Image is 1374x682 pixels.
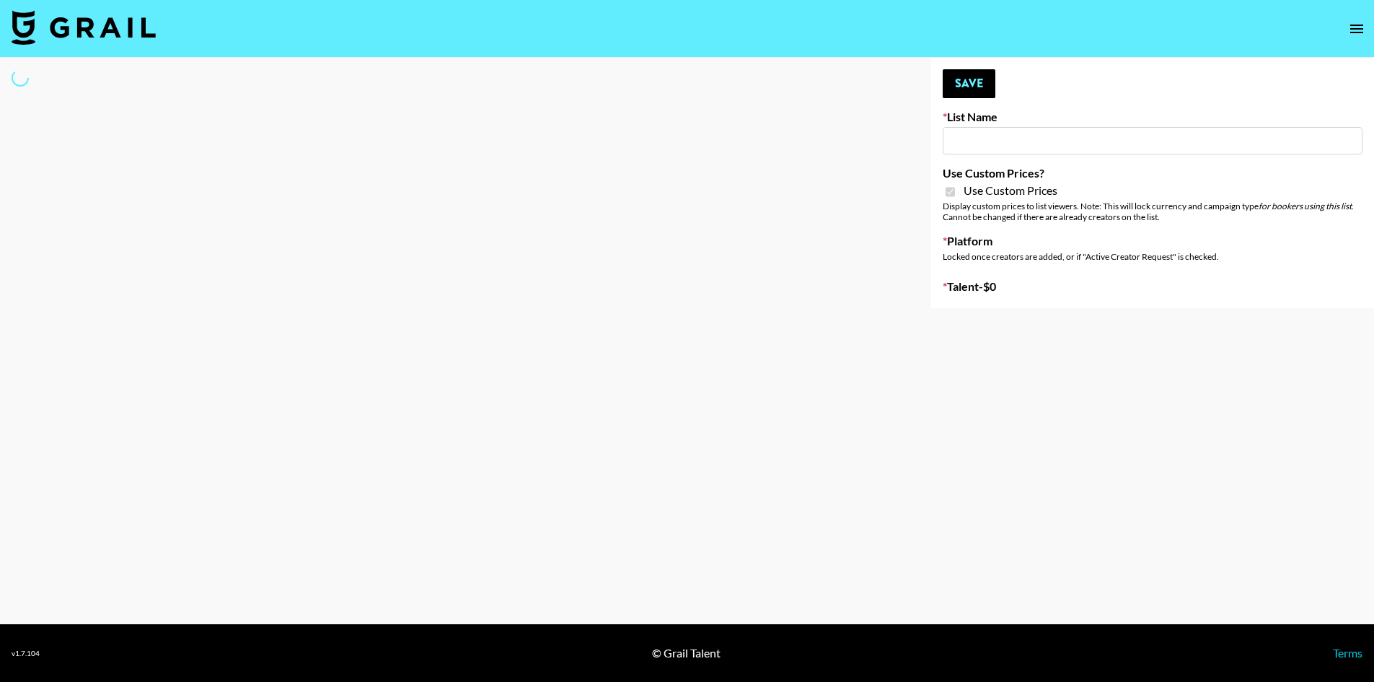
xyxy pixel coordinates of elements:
[943,251,1362,262] div: Locked once creators are added, or if "Active Creator Request" is checked.
[943,110,1362,124] label: List Name
[964,183,1057,198] span: Use Custom Prices
[943,166,1362,180] label: Use Custom Prices?
[943,279,1362,294] label: Talent - $ 0
[1333,646,1362,660] a: Terms
[943,234,1362,248] label: Platform
[1259,201,1352,211] em: for bookers using this list
[12,649,40,658] div: v 1.7.104
[1342,14,1371,43] button: open drawer
[652,646,721,660] div: © Grail Talent
[943,201,1362,222] div: Display custom prices to list viewers. Note: This will lock currency and campaign type . Cannot b...
[12,10,156,45] img: Grail Talent
[943,69,995,98] button: Save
